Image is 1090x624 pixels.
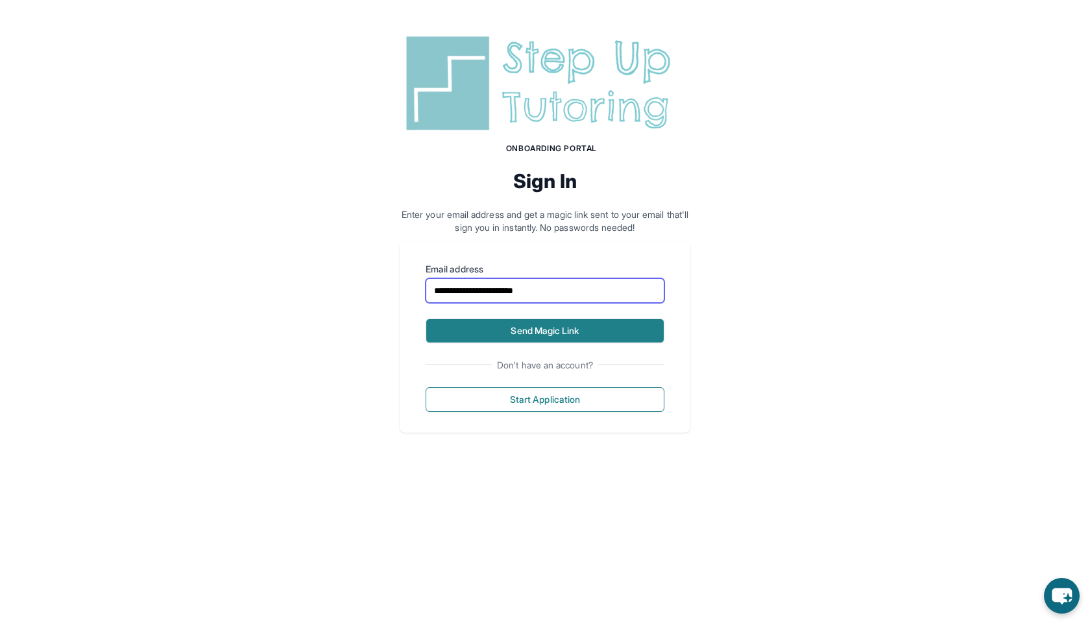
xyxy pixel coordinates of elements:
[1044,578,1080,614] button: chat-button
[400,31,690,136] img: Step Up Tutoring horizontal logo
[426,387,664,412] button: Start Application
[426,318,664,343] button: Send Magic Link
[413,143,690,154] h1: Onboarding Portal
[400,208,690,234] p: Enter your email address and get a magic link sent to your email that'll sign you in instantly. N...
[400,169,690,193] h2: Sign In
[426,263,664,276] label: Email address
[492,359,598,372] span: Don't have an account?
